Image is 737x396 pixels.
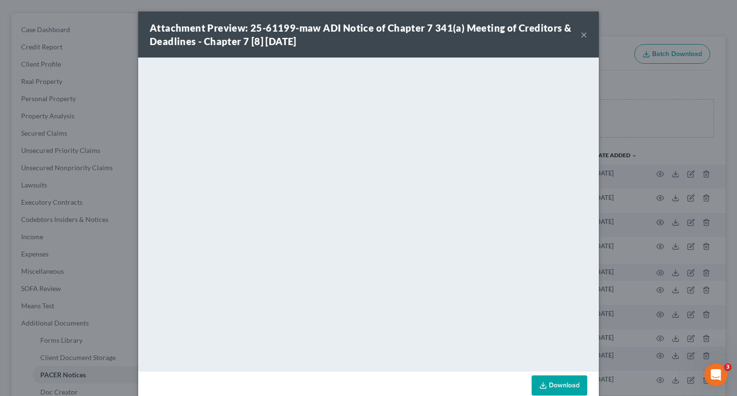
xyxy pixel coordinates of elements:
[138,58,599,369] iframe: <object ng-attr-data='[URL][DOMAIN_NAME]' type='application/pdf' width='100%' height='650px'></ob...
[724,363,732,371] span: 3
[704,363,727,386] iframe: Intercom live chat
[532,375,587,396] a: Download
[150,22,571,47] strong: Attachment Preview: 25-61199-maw ADI Notice of Chapter 7 341(a) Meeting of Creditors & Deadlines ...
[581,29,587,40] button: ×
